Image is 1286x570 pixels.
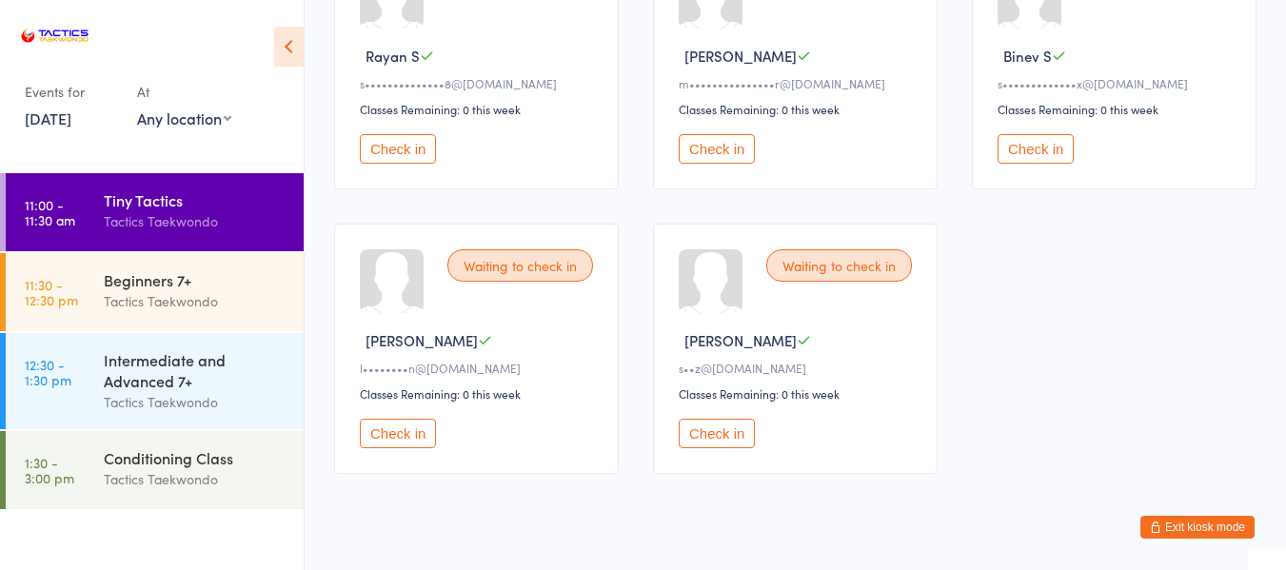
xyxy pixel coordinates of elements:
div: s••••••••••••••8@[DOMAIN_NAME] [360,75,599,91]
a: [DATE] [25,108,71,128]
div: Tactics Taekwondo [104,468,287,490]
a: 12:30 -1:30 pmIntermediate and Advanced 7+Tactics Taekwondo [6,333,304,429]
button: Check in [360,419,436,448]
div: Beginners 7+ [104,269,287,290]
div: Classes Remaining: 0 this week [679,385,918,402]
div: s•••••••••••••x@[DOMAIN_NAME] [998,75,1237,91]
div: m•••••••••••••••r@[DOMAIN_NAME] [679,75,918,91]
div: Conditioning Class [104,447,287,468]
div: Classes Remaining: 0 this week [360,385,599,402]
a: 1:30 -3:00 pmConditioning ClassTactics Taekwondo [6,431,304,509]
div: Tactics Taekwondo [104,391,287,413]
div: At [137,76,231,108]
div: Classes Remaining: 0 this week [998,101,1237,117]
a: 11:30 -12:30 pmBeginners 7+Tactics Taekwondo [6,253,304,331]
div: Intermediate and Advanced 7+ [104,349,287,391]
div: Classes Remaining: 0 this week [679,101,918,117]
span: [PERSON_NAME] [684,330,797,350]
a: 11:00 -11:30 amTiny TacticsTactics Taekwondo [6,173,304,251]
span: [PERSON_NAME] [366,330,478,350]
button: Check in [679,419,755,448]
button: Check in [998,134,1074,164]
time: 12:30 - 1:30 pm [25,357,71,387]
div: Tiny Tactics [104,189,287,210]
div: Waiting to check in [447,249,593,282]
div: Classes Remaining: 0 this week [360,101,599,117]
img: Tactics Taekwondo [19,14,90,57]
time: 11:00 - 11:30 am [25,197,75,227]
button: Exit kiosk mode [1140,516,1255,539]
button: Check in [679,134,755,164]
div: Events for [25,76,118,108]
div: s••z@[DOMAIN_NAME] [679,360,918,376]
span: Binev S [1003,46,1052,66]
span: [PERSON_NAME] [684,46,797,66]
time: 11:30 - 12:30 pm [25,277,78,307]
div: l••••••••n@[DOMAIN_NAME] [360,360,599,376]
time: 1:30 - 3:00 pm [25,455,74,485]
div: Tactics Taekwondo [104,290,287,312]
span: Rayan S [366,46,420,66]
div: Tactics Taekwondo [104,210,287,232]
div: Any location [137,108,231,128]
div: Waiting to check in [766,249,912,282]
button: Check in [360,134,436,164]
